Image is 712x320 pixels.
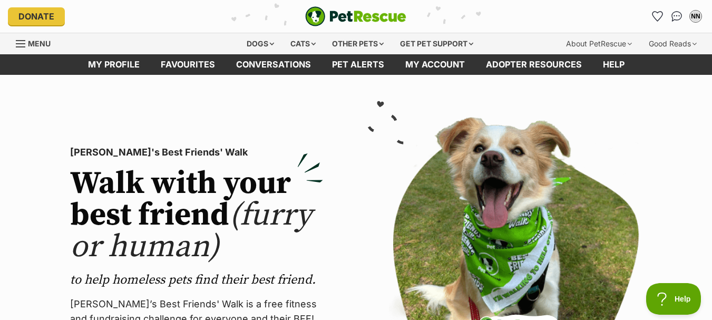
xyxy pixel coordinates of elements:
div: NN [690,11,701,22]
p: [PERSON_NAME]'s Best Friends' Walk [70,145,323,160]
p: to help homeless pets find their best friend. [70,271,323,288]
ul: Account quick links [649,8,704,25]
a: My account [395,54,475,75]
a: conversations [226,54,321,75]
div: Other pets [325,33,391,54]
a: Donate [8,7,65,25]
a: Conversations [668,8,685,25]
span: (furry or human) [70,196,312,267]
a: Adopter resources [475,54,592,75]
img: chat-41dd97257d64d25036548639549fe6c8038ab92f7586957e7f3b1b290dea8141.svg [671,11,682,22]
a: Menu [16,33,58,52]
h2: Walk with your best friend [70,168,323,263]
iframe: Help Scout Beacon - Open [646,283,701,315]
a: Pet alerts [321,54,395,75]
img: logo-e224e6f780fb5917bec1dbf3a21bbac754714ae5b6737aabdf751b685950b380.svg [305,6,406,26]
a: Favourites [649,8,666,25]
div: About PetRescue [559,33,639,54]
a: Favourites [150,54,226,75]
div: Get pet support [393,33,481,54]
div: Dogs [239,33,281,54]
div: Good Reads [641,33,704,54]
a: Help [592,54,635,75]
div: Cats [283,33,323,54]
button: My account [687,8,704,25]
a: My profile [77,54,150,75]
a: PetRescue [305,6,406,26]
span: Menu [28,39,51,48]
